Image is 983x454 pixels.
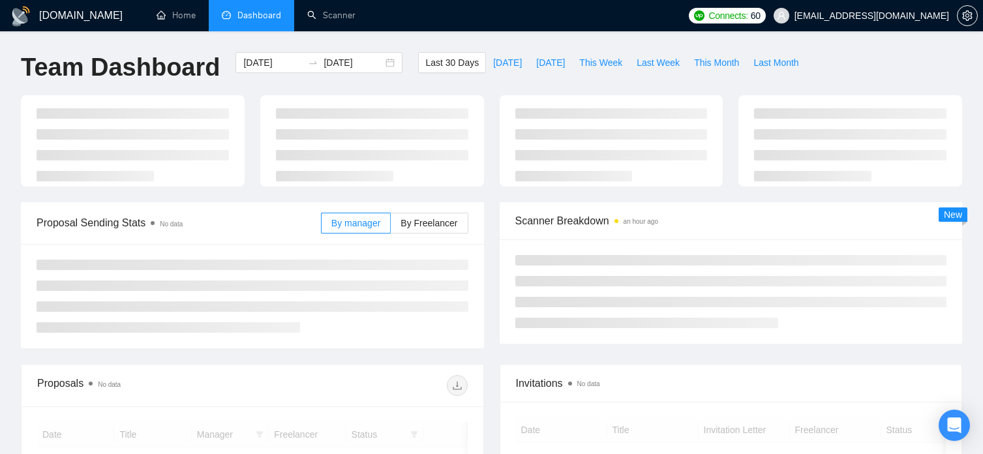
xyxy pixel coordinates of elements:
button: Last Week [629,52,687,73]
span: No data [98,381,121,388]
button: Last Month [746,52,806,73]
span: This Month [694,55,739,70]
button: setting [957,5,978,26]
span: to [308,57,318,68]
button: This Month [687,52,746,73]
span: [DATE] [493,55,522,70]
span: Dashboard [237,10,281,21]
span: dashboard [222,10,231,20]
img: upwork-logo.png [694,10,704,21]
div: Open Intercom Messenger [939,410,970,441]
a: homeHome [157,10,196,21]
time: an hour ago [624,218,658,225]
span: No data [160,220,183,228]
span: user [777,11,786,20]
span: Last 30 Days [425,55,479,70]
button: [DATE] [486,52,529,73]
span: Invitations [516,375,946,391]
button: This Week [572,52,629,73]
span: Last Week [637,55,680,70]
input: Start date [243,55,303,70]
button: [DATE] [529,52,572,73]
span: Last Month [753,55,798,70]
div: Proposals [37,375,252,396]
h1: Team Dashboard [21,52,220,83]
img: logo [10,6,31,27]
a: searchScanner [307,10,355,21]
span: No data [577,380,600,387]
span: Proposal Sending Stats [37,215,321,231]
span: setting [958,10,977,21]
span: Connects: [708,8,748,23]
span: [DATE] [536,55,565,70]
span: New [944,209,962,220]
span: swap-right [308,57,318,68]
input: End date [324,55,383,70]
span: Scanner Breakdown [515,213,947,229]
button: Last 30 Days [418,52,486,73]
span: By manager [331,218,380,228]
span: This Week [579,55,622,70]
span: By Freelancer [401,218,457,228]
a: setting [957,10,978,21]
span: 60 [751,8,761,23]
